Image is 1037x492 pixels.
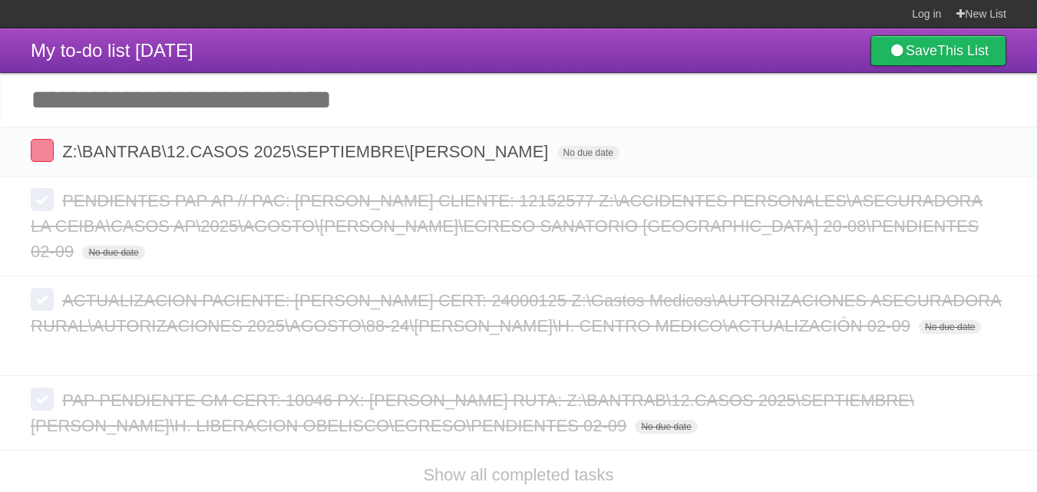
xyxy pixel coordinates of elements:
[870,35,1006,66] a: SaveThis List
[919,320,981,334] span: No due date
[62,142,552,161] span: Z:\BANTRAB\12.CASOS 2025\SEPTIEMBRE\[PERSON_NAME]
[635,420,697,434] span: No due date
[31,288,54,311] label: Done
[31,188,54,211] label: Done
[31,40,193,61] span: My to-do list [DATE]
[31,391,914,435] span: PAP PENDIENTE GM CERT: 10046 PX: [PERSON_NAME] RUTA: Z:\BANTRAB\12.CASOS 2025\SEPTIEMBRE\[PERSON_...
[423,465,613,484] a: Show all completed tasks
[31,139,54,162] label: Done
[82,246,144,259] span: No due date
[937,43,989,58] b: This List
[31,388,54,411] label: Done
[557,146,619,160] span: No due date
[31,291,1002,335] span: ACTUALIZACION PACIENTE: [PERSON_NAME] CERT: 24000125 Z:\Gastos Medicos\AUTORIZACIONES ASEGURADORA...
[31,191,983,261] span: PENDIENTES PAP AP // PAC: [PERSON_NAME] CLIENTE: 12152577 Z:\ACCIDENTES PERSONALES\ASEGURADORA LA...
